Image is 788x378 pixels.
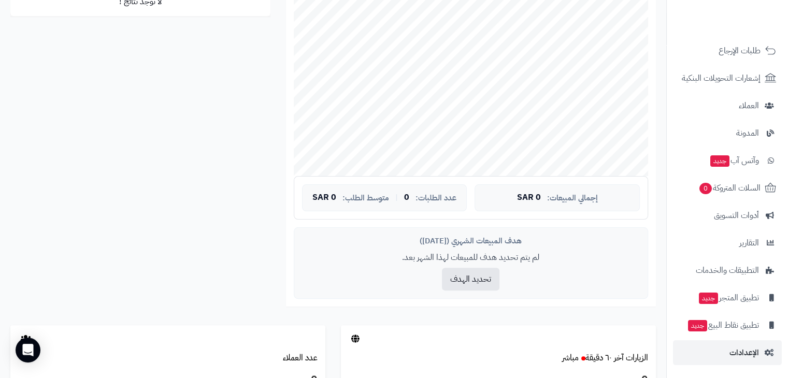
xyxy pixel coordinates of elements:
[710,155,729,167] span: جديد
[312,193,336,202] span: 0 SAR
[673,340,782,365] a: الإعدادات
[302,236,640,246] div: هدف المبيعات الشهري ([DATE])
[714,208,759,223] span: أدوات التسويق
[698,290,759,305] span: تطبيق المتجر
[673,93,782,118] a: العملاء
[739,98,759,113] span: العملاء
[673,38,782,63] a: طلبات الإرجاع
[395,194,398,201] span: |
[302,252,640,264] p: لم يتم تحديد هدف للمبيعات لهذا الشهر بعد.
[673,66,782,91] a: إشعارات التحويلات البنكية
[673,258,782,283] a: التطبيقات والخدمات
[673,203,782,228] a: أدوات التسويق
[673,148,782,173] a: وآتس آبجديد
[517,193,541,202] span: 0 SAR
[729,345,759,360] span: الإعدادات
[736,126,759,140] span: المدونة
[699,183,712,194] span: 0
[442,268,499,290] button: تحديد الهدف
[342,194,389,202] span: متوسط الطلب:
[673,121,782,146] a: المدونة
[696,263,759,278] span: التطبيقات والخدمات
[404,193,409,202] span: 0
[416,194,456,202] span: عدد الطلبات:
[283,352,318,364] a: عدد العملاء
[688,320,707,331] span: جديد
[739,236,759,250] span: التقارير
[699,293,718,304] span: جديد
[709,153,759,168] span: وآتس آب
[673,176,782,200] a: السلات المتروكة0
[687,318,759,332] span: تطبيق نقاط البيع
[562,352,579,364] small: مباشر
[682,71,761,85] span: إشعارات التحويلات البنكية
[16,338,40,362] div: Open Intercom Messenger
[673,285,782,310] a: تطبيق المتجرجديد
[562,352,648,364] a: الزيارات آخر ٦٠ دقيقةمباشر
[719,43,761,58] span: طلبات الإرجاع
[698,181,761,195] span: السلات المتروكة
[673,230,782,255] a: التقارير
[673,313,782,338] a: تطبيق نقاط البيعجديد
[547,194,598,202] span: إجمالي المبيعات:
